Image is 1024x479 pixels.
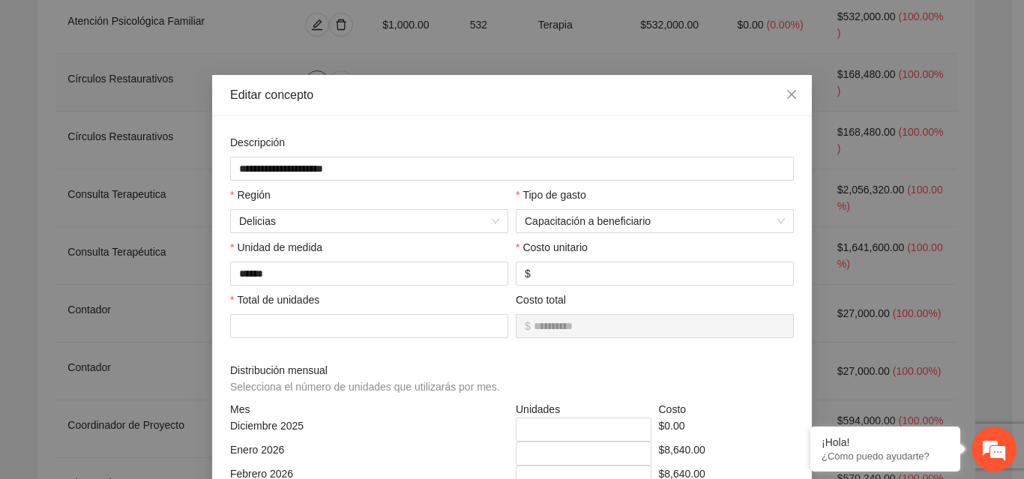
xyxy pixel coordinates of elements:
[226,418,512,442] div: Diciembre 2025
[655,401,798,418] div: Costo
[525,265,531,282] span: $
[87,155,207,307] span: Estamos en línea.
[78,76,252,96] div: Chatee con nosotros ahora
[822,451,949,462] p: ¿Cómo puedo ayudarte?
[786,88,798,100] span: close
[226,442,512,466] div: Enero 2026
[516,187,586,203] label: Tipo de gasto
[7,319,286,372] textarea: Escriba su mensaje y pulse “Intro”
[516,239,588,256] label: Costo unitario
[230,87,794,103] div: Editar concepto
[230,362,505,395] span: Distribución mensual
[230,134,285,151] label: Descripción
[230,187,271,203] label: Región
[230,239,322,256] label: Unidad de medida
[655,442,798,466] div: $8,640.00
[512,401,655,418] div: Unidades
[822,436,949,448] div: ¡Hola!
[226,401,512,418] div: Mes
[655,418,798,442] div: $0.00
[246,7,282,43] div: Minimizar ventana de chat en vivo
[239,210,499,232] span: Delicias
[230,381,500,393] span: Selecciona el número de unidades que utilizarás por mes.
[516,292,566,308] label: Costo total
[525,210,785,232] span: Capacitación a beneficiario
[230,292,319,308] label: Total de unidades
[525,318,531,334] span: $
[771,75,812,115] button: Close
